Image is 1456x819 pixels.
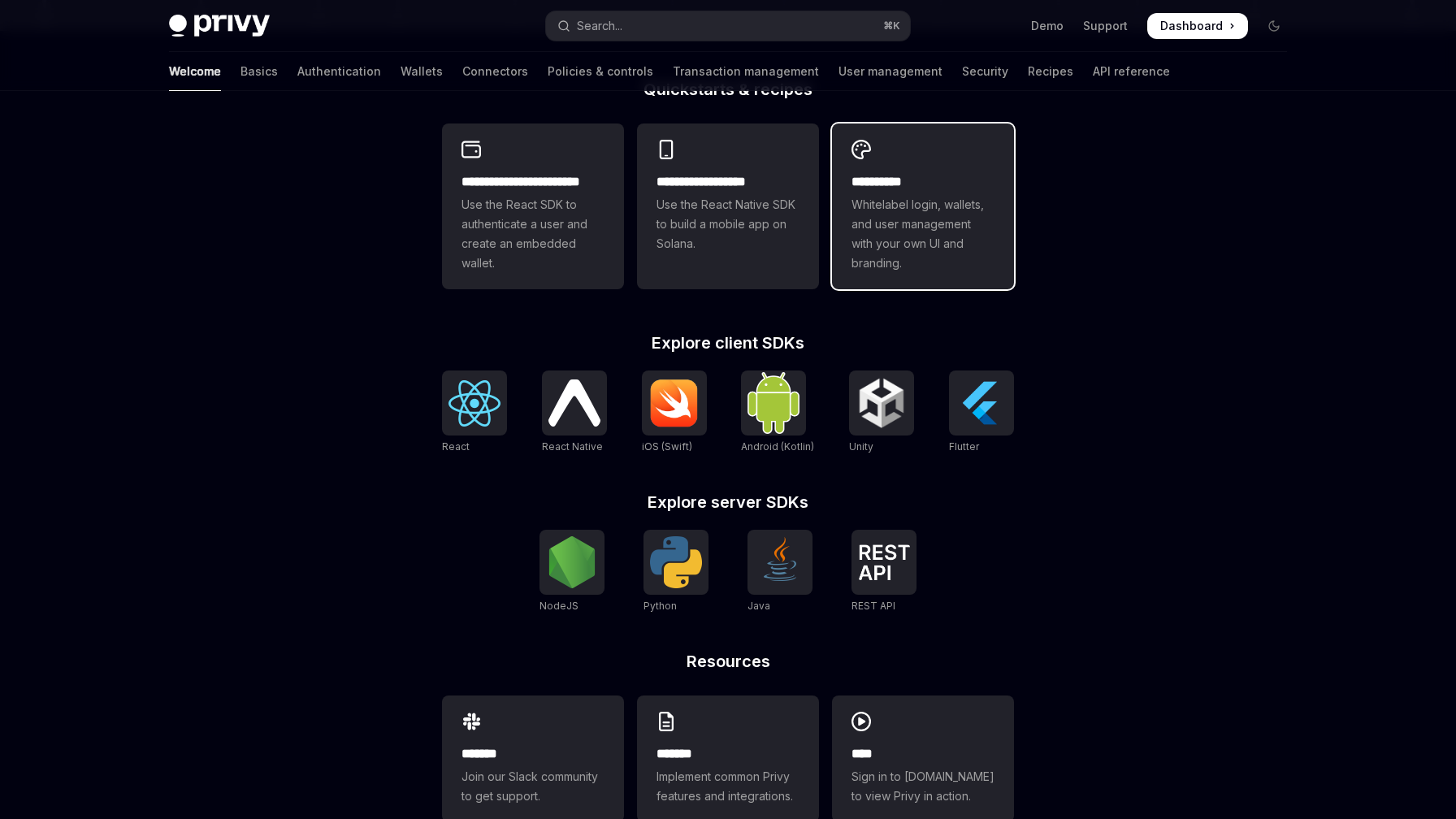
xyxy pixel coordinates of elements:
h2: Explore client SDKs [442,335,1014,351]
span: Python [643,600,677,612]
a: Authentication [297,52,381,91]
a: Transaction management [673,52,819,91]
span: Sign in to [DOMAIN_NAME] to view Privy in action. [851,767,994,806]
span: iOS (Swift) [642,440,692,453]
img: Python [650,536,702,588]
img: iOS (Swift) [648,379,700,427]
span: Use the React Native SDK to build a mobile app on Solana. [656,195,799,253]
span: Unity [849,440,873,453]
img: React [448,380,500,427]
img: React Native [548,379,600,426]
a: Demo [1031,18,1064,34]
a: User management [838,52,942,91]
span: Java [747,600,770,612]
img: REST API [858,544,910,580]
h2: Quickstarts & recipes [442,81,1014,97]
span: React Native [542,440,603,453]
button: Toggle dark mode [1261,13,1287,39]
button: Open search [546,11,910,41]
img: Flutter [955,377,1007,429]
a: Basics [240,52,278,91]
img: Android (Kotlin) [747,372,799,433]
span: Flutter [949,440,979,453]
a: PythonPython [643,530,708,614]
img: NodeJS [546,536,598,588]
a: **** **** **** ***Use the React Native SDK to build a mobile app on Solana. [637,123,819,289]
a: Dashboard [1147,13,1248,39]
a: **** *****Whitelabel login, wallets, and user management with your own UI and branding. [832,123,1014,289]
h2: Resources [442,653,1014,669]
a: React NativeReact Native [542,370,607,455]
span: React [442,440,470,453]
span: Implement common Privy features and integrations. [656,767,799,806]
span: Dashboard [1160,18,1223,34]
span: Use the React SDK to authenticate a user and create an embedded wallet. [461,195,604,273]
a: REST APIREST API [851,530,916,614]
span: Join our Slack community to get support. [461,767,604,806]
a: Policies & controls [548,52,653,91]
span: NodeJS [539,600,578,612]
span: ⌘ K [883,19,900,32]
span: REST API [851,600,895,612]
a: UnityUnity [849,370,914,455]
a: API reference [1093,52,1170,91]
span: Android (Kotlin) [741,440,814,453]
a: Welcome [169,52,221,91]
a: iOS (Swift)iOS (Swift) [642,370,707,455]
a: FlutterFlutter [949,370,1014,455]
a: Support [1083,18,1128,34]
a: Android (Kotlin)Android (Kotlin) [741,370,814,455]
img: dark logo [169,15,270,37]
a: Security [962,52,1008,91]
a: ReactReact [442,370,507,455]
a: NodeJSNodeJS [539,530,604,614]
a: JavaJava [747,530,812,614]
a: Wallets [401,52,443,91]
div: Search... [577,16,622,36]
img: Unity [856,377,908,429]
h2: Explore server SDKs [442,494,1014,510]
img: Java [754,536,806,588]
span: Whitelabel login, wallets, and user management with your own UI and branding. [851,195,994,273]
a: Connectors [462,52,528,91]
a: Recipes [1028,52,1073,91]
